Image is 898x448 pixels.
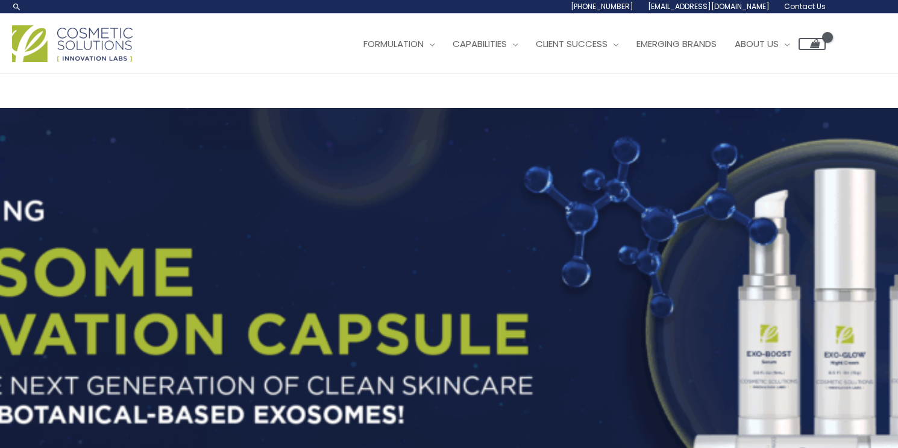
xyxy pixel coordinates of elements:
a: Client Success [527,26,627,62]
span: Formulation [363,37,424,50]
span: [EMAIL_ADDRESS][DOMAIN_NAME] [648,1,770,11]
nav: Site Navigation [345,26,826,62]
a: About Us [726,26,799,62]
span: Capabilities [453,37,507,50]
a: Search icon link [12,2,22,11]
span: [PHONE_NUMBER] [571,1,633,11]
span: Client Success [536,37,608,50]
a: Capabilities [444,26,527,62]
a: Emerging Brands [627,26,726,62]
a: Formulation [354,26,444,62]
a: View Shopping Cart, empty [799,38,826,50]
span: Contact Us [784,1,826,11]
span: About Us [735,37,779,50]
img: Cosmetic Solutions Logo [12,25,133,62]
span: Emerging Brands [636,37,717,50]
